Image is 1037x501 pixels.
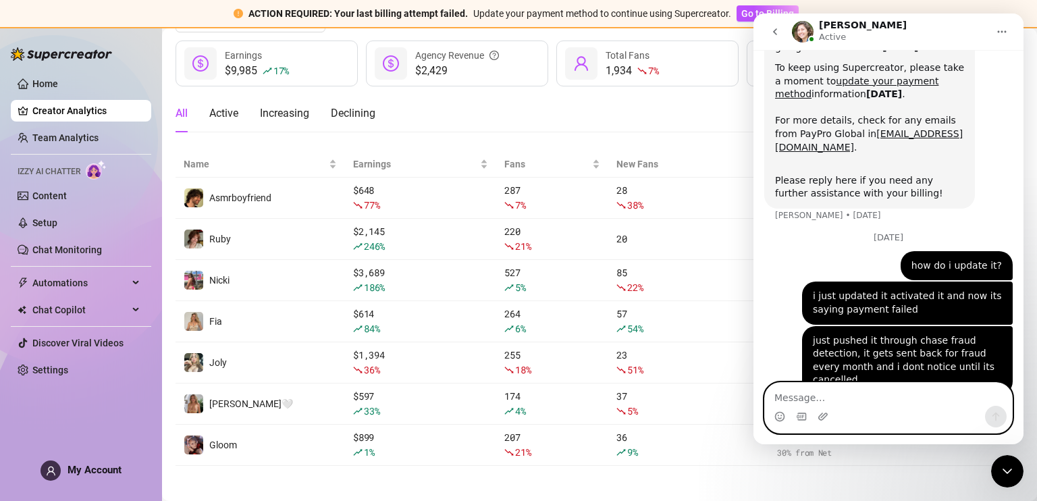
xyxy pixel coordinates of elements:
span: 5 % [627,404,637,417]
button: Go to Billing [737,5,799,22]
span: fall [637,66,647,76]
div: 1,934 [606,63,658,79]
span: Earnings [225,50,262,61]
span: dollar-circle [192,55,209,72]
span: exclamation-circle [234,9,243,18]
span: fall [504,201,514,210]
span: 9 % [627,446,637,458]
span: 38 % [627,199,643,211]
div: 287 [504,183,600,213]
div: 264 [504,307,600,336]
span: 30 % from Net [777,446,888,459]
div: 37 [616,389,761,419]
span: 7 % [515,199,525,211]
th: New Fans [608,151,769,178]
div: ENGINE says… [11,313,259,398]
span: 33 % [364,404,379,417]
button: Upload attachment [64,398,75,408]
div: 36 [616,430,761,460]
div: $ 597 [353,389,488,419]
div: $ 614 [353,307,488,336]
a: Go to Billing [737,8,799,19]
span: 17 % [273,64,289,77]
button: Emoji picker [21,398,32,408]
div: i just updated it activated it and now its saying payment failed [59,276,248,302]
span: rise [263,66,272,76]
span: Automations [32,272,128,294]
div: 527 [504,265,600,295]
span: 21 % [515,240,531,253]
iframe: Intercom live chat [753,14,1023,444]
div: 85 [616,265,761,295]
a: Team Analytics [32,132,99,143]
span: My Account [68,464,122,476]
a: [EMAIL_ADDRESS][DOMAIN_NAME] [22,115,209,139]
div: 57 [616,307,761,336]
span: Gloom [209,440,237,450]
iframe: Intercom live chat [991,455,1023,487]
a: Home [32,78,58,89]
span: New Fans [616,157,750,172]
img: Pam🤍 [184,394,203,413]
div: ENGINE says… [11,238,259,269]
span: thunderbolt [18,278,28,288]
th: Name [176,151,345,178]
div: To keep using Supercreator, please take a moment to information . For more details, check for any... [22,48,211,140]
div: $ 648 [353,183,488,213]
span: Fia [209,316,222,327]
div: All [176,105,188,122]
div: Declining [331,105,375,122]
div: i just updated it activated it and now its saying payment failed [49,268,259,311]
button: Gif picker [43,398,53,408]
span: Ruby [209,234,231,244]
span: Update your payment method to continue using Supercreator. [473,8,731,19]
img: AI Chatter [86,160,107,180]
span: user [573,55,589,72]
th: Earnings [345,151,496,178]
span: 36 % [364,363,379,376]
span: fall [504,365,514,375]
span: fall [504,242,514,251]
span: rise [504,283,514,292]
span: Go to Billing [741,8,794,19]
div: Agency Revenue [415,48,499,63]
div: 207 [504,430,600,460]
div: $9,985 [225,63,289,79]
span: 1 % [364,446,374,458]
button: Send a message… [232,392,253,414]
div: Active [209,105,238,122]
a: Discover Viral Videos [32,338,124,348]
strong: ACTION REQUIRED: Your last billing attempt failed. [248,8,468,19]
span: rise [616,324,626,334]
th: Fans [496,151,608,178]
img: Asmrboyfriend [184,188,203,207]
div: just pushed it through chase fraud detection, it gets sent back for fraud every month and i dont ... [59,321,248,373]
div: 28 [616,183,761,213]
span: 5 % [515,281,525,294]
div: 174 [504,389,600,419]
img: logo-BBDzfeDw.svg [11,47,112,61]
span: 21 % [515,446,531,458]
div: just pushed it through chase fraud detection, it gets sent back for fraud every month and i dont ... [49,313,259,381]
div: 20 [616,232,761,246]
span: fall [616,365,626,375]
span: fall [353,365,363,375]
div: [PERSON_NAME] • [DATE] [22,198,128,206]
span: fall [353,201,363,210]
span: fall [616,406,626,416]
img: Nicki [184,271,203,290]
span: dollar-circle [383,55,399,72]
span: 6 % [515,322,525,335]
span: Name [184,157,326,172]
span: 77 % [364,199,379,211]
div: $ 3,689 [353,265,488,295]
span: rise [353,448,363,457]
span: 54 % [627,322,643,335]
span: 246 % [364,240,385,253]
img: Ruby [184,230,203,248]
span: fall [616,201,626,210]
span: Asmrboyfriend [209,192,271,203]
span: fall [504,448,514,457]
